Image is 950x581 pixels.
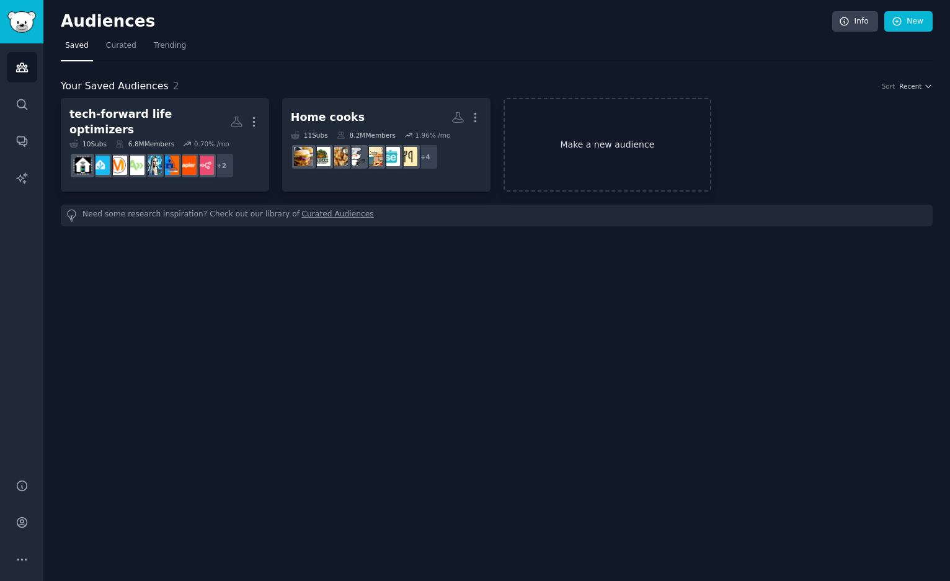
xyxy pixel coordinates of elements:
[61,36,93,61] a: Saved
[832,11,878,32] a: Info
[102,36,141,61] a: Curated
[291,110,365,125] div: Home cooks
[412,144,438,170] div: + 4
[398,147,417,166] img: cookingtonight
[195,156,214,175] img: n8n_on_server
[106,40,136,51] span: Curated
[149,36,190,61] a: Trending
[69,140,107,148] div: 10 Sub s
[173,80,179,92] span: 2
[61,79,169,94] span: Your Saved Audiences
[291,131,328,140] div: 11 Sub s
[294,147,313,166] img: homemadefoods
[61,205,933,226] div: Need some research inspiration? Check out our library of
[504,98,712,192] a: Make a new audience
[899,82,921,91] span: Recent
[282,98,491,192] a: Home cooks11Subs8.2MMembers1.96% /mo+4cookingtonightseriouseatsHomeCookingAdventureAAskCulinaryEp...
[329,147,348,166] img: EpicRecipesUs
[363,147,383,166] img: HomeCookingAdventureA
[7,11,36,33] img: GummySearch logo
[69,107,230,137] div: tech-forward life optimizers
[154,40,186,51] span: Trending
[73,156,92,175] img: smarthome
[143,156,162,175] img: automation
[302,209,374,222] a: Curated Audiences
[108,156,127,175] img: DigitalMarketing
[208,153,234,179] div: + 2
[91,156,110,175] img: homeassistant
[194,140,229,148] div: 0.70 % /mo
[346,147,365,166] img: AskCulinary
[337,131,396,140] div: 8.2M Members
[311,147,331,166] img: veganhomecooks
[65,40,89,51] span: Saved
[415,131,451,140] div: 1.96 % /mo
[61,12,832,32] h2: Audiences
[115,140,174,148] div: 6.8M Members
[884,11,933,32] a: New
[160,156,179,175] img: DigitalMarketingHack
[381,147,400,166] img: seriouseats
[882,82,895,91] div: Sort
[177,156,197,175] img: zapier
[61,98,269,192] a: tech-forward life optimizers10Subs6.8MMembers0.70% /mo+2n8n_on_serverzapierDigitalMarketingHackau...
[125,156,144,175] img: Automate
[899,82,933,91] button: Recent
